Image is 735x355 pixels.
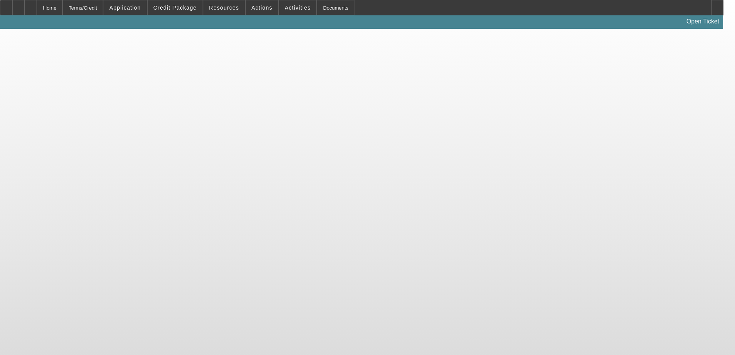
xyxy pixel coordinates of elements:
button: Resources [203,0,245,15]
span: Activities [285,5,311,11]
button: Credit Package [148,0,203,15]
span: Actions [251,5,273,11]
button: Activities [279,0,317,15]
span: Application [109,5,141,11]
span: Credit Package [153,5,197,11]
button: Actions [246,0,278,15]
span: Resources [209,5,239,11]
a: Open Ticket [683,15,722,28]
button: Application [103,0,146,15]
